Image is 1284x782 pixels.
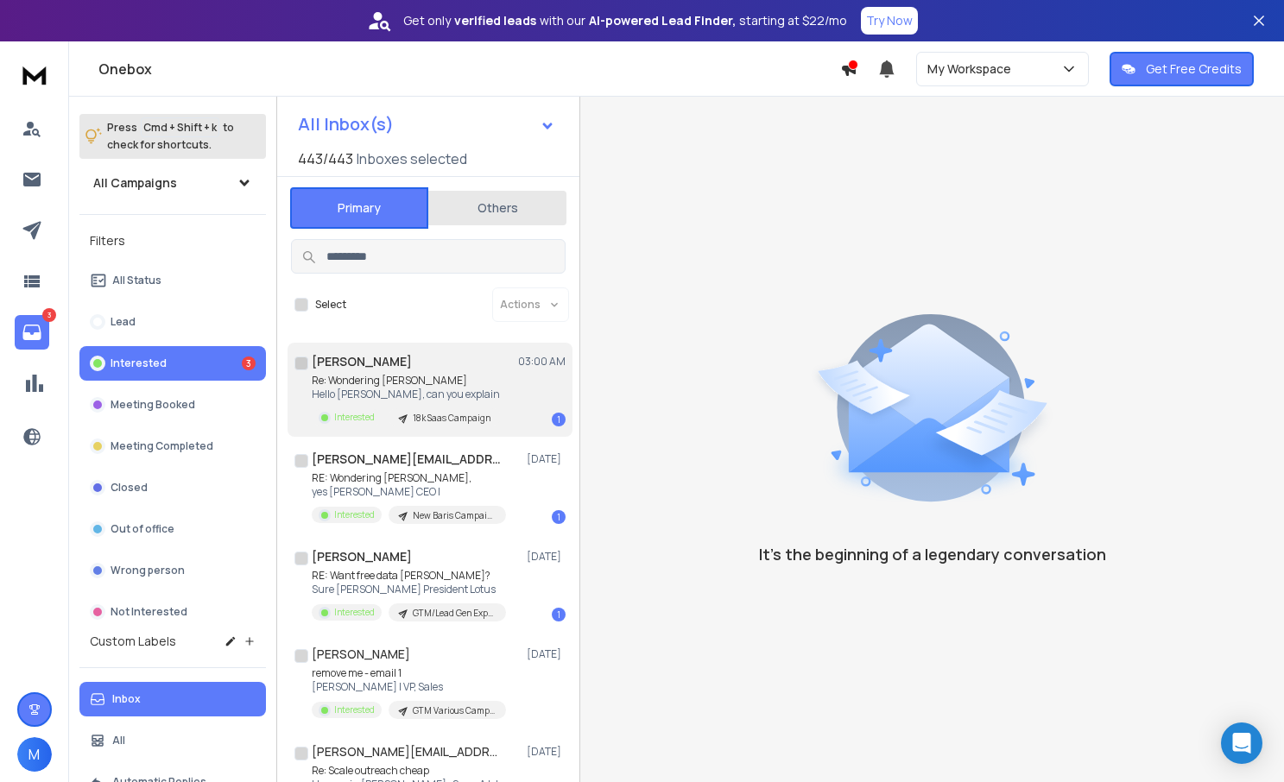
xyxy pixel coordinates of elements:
p: 03:00 AM [518,355,566,369]
button: Not Interested [79,595,266,629]
p: Lead [111,315,136,329]
button: Meeting Completed [79,429,266,464]
span: 443 / 443 [298,148,353,169]
p: Wrong person [111,564,185,577]
button: All Inbox(s) [284,107,569,142]
p: Sure [PERSON_NAME] President Lotus [312,583,506,596]
p: [DATE] [527,452,566,466]
p: Interested [111,356,167,370]
div: Open Intercom Messenger [1221,722,1262,764]
p: Press to check for shortcuts. [107,119,234,154]
strong: AI-powered Lead Finder, [589,12,736,29]
h3: Filters [79,229,266,253]
p: Get Free Credits [1146,60,1242,78]
p: yes [PERSON_NAME] CEO | [312,485,506,499]
button: Meeting Booked [79,388,266,422]
p: GTM/Lead Gen Experts Campaign [413,607,496,620]
p: New Baris Campaign [413,509,496,522]
button: All Status [79,263,266,298]
p: remove me - email 1 [312,666,506,680]
p: Interested [334,411,375,424]
p: Get only with our starting at $22/mo [403,12,847,29]
button: All [79,723,266,758]
h3: Custom Labels [90,633,176,650]
p: It’s the beginning of a legendary conversation [759,542,1106,566]
h1: [PERSON_NAME] [312,548,412,565]
button: Lead [79,305,266,339]
strong: verified leads [454,12,536,29]
p: [DATE] [527,745,566,759]
h1: [PERSON_NAME][EMAIL_ADDRESS][DOMAIN_NAME] [312,743,502,760]
p: All [112,734,125,747]
button: Closed [79,470,266,505]
p: Out of office [111,522,174,536]
p: Re: Scale outreach cheap [312,764,501,778]
div: 1 [552,510,566,524]
h1: [PERSON_NAME] [312,646,410,663]
p: Interested [334,508,375,521]
p: [DATE] [527,647,566,661]
p: Closed [111,481,148,495]
p: Interested [334,703,375,716]
img: logo [17,59,52,91]
h1: All Campaigns [93,174,177,192]
button: Get Free Credits [1110,52,1254,86]
p: Re: Wondering [PERSON_NAME] [312,374,501,388]
label: Select [315,298,346,312]
h1: [PERSON_NAME][EMAIL_ADDRESS][DOMAIN_NAME] [312,451,502,468]
div: 1 [552,413,566,426]
p: My Workspace [927,60,1018,78]
button: M [17,737,52,772]
p: [PERSON_NAME] | VP, Sales [312,680,506,694]
div: 3 [242,356,256,370]
p: RE: Wondering [PERSON_NAME], [312,471,506,485]
p: [DATE] [527,550,566,564]
button: All Campaigns [79,166,266,200]
span: Cmd + Shift + k [141,117,219,137]
p: 18k Saas Campaign [413,412,490,425]
button: Others [428,189,566,227]
p: Not Interested [111,605,187,619]
button: Wrong person [79,553,266,588]
p: Interested [334,606,375,619]
p: Meeting Booked [111,398,195,412]
p: GTM Various Campaign (PMF) [413,704,496,717]
h1: Onebox [98,59,840,79]
p: Hello [PERSON_NAME], can you explain [312,388,501,401]
p: Meeting Completed [111,439,213,453]
button: Inbox [79,682,266,716]
p: RE: Want free data [PERSON_NAME]? [312,569,506,583]
p: Try Now [866,12,913,29]
h1: All Inbox(s) [298,116,394,133]
button: Out of office [79,512,266,546]
button: Interested3 [79,346,266,381]
h3: Inboxes selected [357,148,467,169]
a: 3 [15,315,49,350]
h1: [PERSON_NAME] [312,353,412,370]
p: 3 [42,308,56,322]
div: 1 [552,608,566,621]
button: Try Now [861,7,918,35]
p: Inbox [112,692,141,706]
p: All Status [112,274,161,287]
button: Primary [290,187,428,229]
